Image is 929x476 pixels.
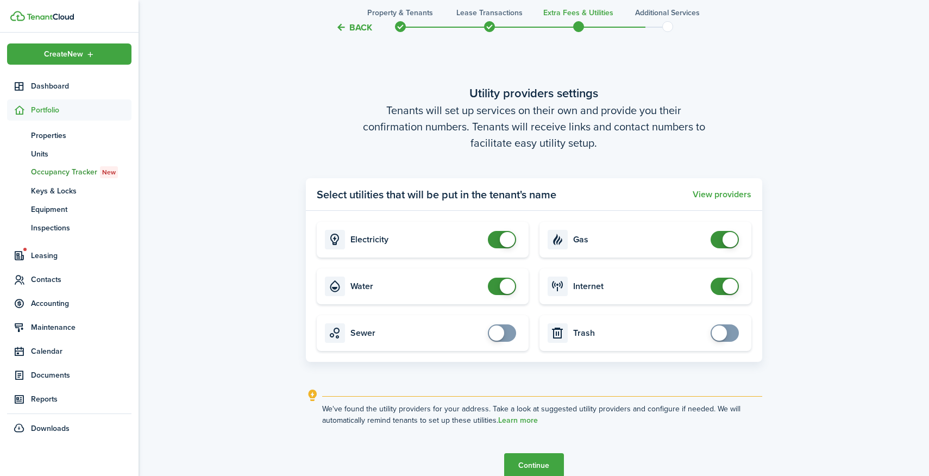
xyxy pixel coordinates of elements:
[7,163,131,181] a: Occupancy TrackerNew
[31,166,131,178] span: Occupancy Tracker
[336,22,372,33] button: Back
[31,423,70,434] span: Downloads
[350,328,482,338] card-title: Sewer
[306,84,762,102] wizard-step-header-title: Utility providers settings
[367,7,433,18] h3: Property & Tenants
[7,43,131,65] button: Open menu
[456,7,523,18] h3: Lease Transactions
[31,346,131,357] span: Calendar
[27,14,74,20] img: TenantCloud
[31,222,131,234] span: Inspections
[31,298,131,309] span: Accounting
[31,322,131,333] span: Maintenance
[350,281,482,291] card-title: Water
[31,185,131,197] span: Keys & Locks
[31,104,131,116] span: Portfolio
[350,235,482,245] card-title: Electricity
[635,7,700,18] h3: Additional Services
[306,102,762,151] wizard-step-header-description: Tenants will set up services on their own and provide you their confirmation numbers. Tenants wil...
[573,235,705,245] card-title: Gas
[31,80,131,92] span: Dashboard
[102,167,116,177] span: New
[498,416,538,425] a: Learn more
[693,190,751,199] button: View providers
[31,393,131,405] span: Reports
[573,281,705,291] card-title: Internet
[7,126,131,145] a: Properties
[7,76,131,97] a: Dashboard
[7,145,131,163] a: Units
[7,200,131,218] a: Equipment
[44,51,83,58] span: Create New
[31,130,131,141] span: Properties
[573,328,705,338] card-title: Trash
[322,403,762,426] explanation-description: We've found the utility providers for your address. Take a look at suggested utility providers an...
[7,389,131,410] a: Reports
[10,11,25,21] img: TenantCloud
[317,186,556,203] panel-main-title: Select utilities that will be put in the tenant's name
[31,250,131,261] span: Leasing
[31,274,131,285] span: Contacts
[306,389,319,402] i: outline
[7,181,131,200] a: Keys & Locks
[31,204,131,215] span: Equipment
[543,7,613,18] h3: Extra fees & Utilities
[31,369,131,381] span: Documents
[31,148,131,160] span: Units
[7,218,131,237] a: Inspections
